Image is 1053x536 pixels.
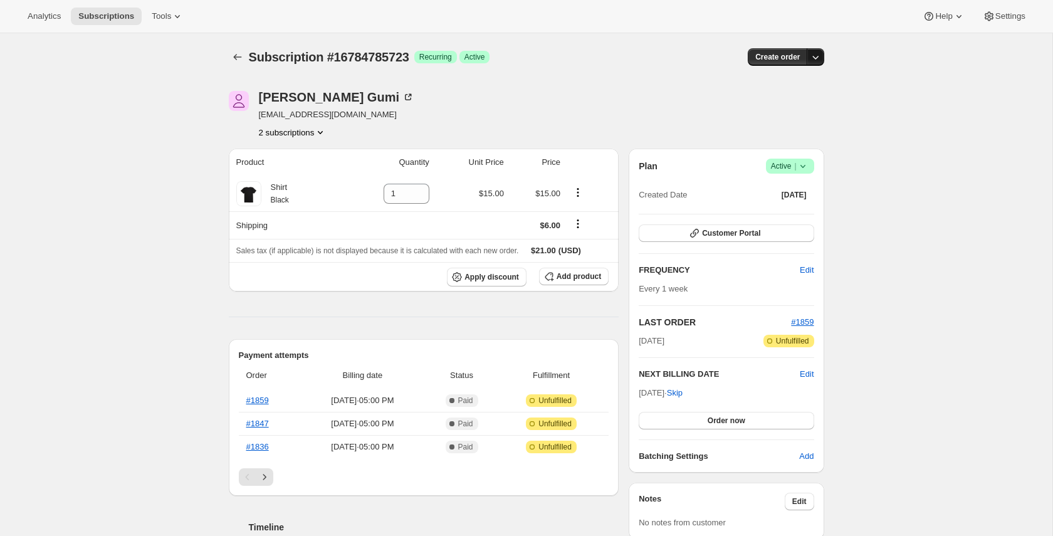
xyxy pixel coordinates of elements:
button: [DATE] [774,186,814,204]
span: Unfulfilled [538,442,572,452]
span: Subscription #16784785723 [249,50,409,64]
span: Active [464,52,485,62]
span: | [794,161,796,171]
span: $15.00 [479,189,504,198]
button: Subscriptions [229,48,246,66]
span: $21.00 [531,246,556,255]
button: Shipping actions [568,217,588,231]
h2: LAST ORDER [639,316,791,328]
a: #1859 [791,317,814,327]
h2: NEXT BILLING DATE [639,368,800,381]
span: Edit [792,497,807,507]
span: Create order [755,52,800,62]
button: #1859 [791,316,814,328]
div: Shirt [261,181,289,206]
h2: Timeline [249,521,619,533]
span: [DATE] · 05:00 PM [303,394,422,407]
th: Quantity [340,149,433,176]
a: #1836 [246,442,269,451]
a: #1847 [246,419,269,428]
span: $15.00 [535,189,560,198]
span: Created Date [639,189,687,201]
span: Pablo Gumi [229,91,249,111]
span: Active [771,160,809,172]
span: Every 1 week [639,284,688,293]
span: Unfulfilled [538,396,572,406]
span: Edit [800,264,814,276]
span: $6.00 [540,221,560,230]
a: #1859 [246,396,269,405]
span: Subscriptions [78,11,134,21]
span: [EMAIL_ADDRESS][DOMAIN_NAME] [259,108,414,121]
h2: FREQUENCY [639,264,800,276]
button: Product actions [568,186,588,199]
button: Subscriptions [71,8,142,25]
button: Edit [800,368,814,381]
th: Product [229,149,340,176]
span: Paid [458,442,473,452]
span: (USD) [556,244,581,257]
button: Analytics [20,8,68,25]
span: Unfulfilled [538,419,572,429]
th: Unit Price [433,149,508,176]
span: Status [429,369,494,382]
span: [DATE] [782,190,807,200]
div: [PERSON_NAME] Gumi [259,91,414,103]
button: Product actions [259,126,327,139]
span: Customer Portal [702,228,760,238]
span: [DATE] · 05:00 PM [303,418,422,430]
span: Settings [995,11,1025,21]
button: Tools [144,8,191,25]
th: Price [508,149,564,176]
span: [DATE] · 05:00 PM [303,441,422,453]
h2: Payment attempts [239,349,609,362]
button: Customer Portal [639,224,814,242]
button: Skip [659,383,690,403]
button: Add [792,446,821,466]
h2: Plan [639,160,657,172]
span: Tools [152,11,171,21]
h6: Batching Settings [639,450,799,463]
span: Sales tax (if applicable) is not displayed because it is calculated with each new order. [236,246,519,255]
button: Edit [785,493,814,510]
span: Skip [667,387,683,399]
span: Paid [458,396,473,406]
h3: Notes [639,493,785,510]
span: Analytics [28,11,61,21]
small: Black [271,196,289,204]
button: Next [256,468,273,486]
span: Recurring [419,52,452,62]
span: Fulfillment [501,369,601,382]
span: No notes from customer [639,518,726,527]
th: Shipping [229,211,340,239]
button: Order now [639,412,814,429]
span: [DATE] · [639,388,683,397]
button: Apply discount [447,268,526,286]
button: Create order [748,48,807,66]
button: Settings [975,8,1033,25]
span: Add [799,450,814,463]
span: [DATE] [639,335,664,347]
button: Help [915,8,972,25]
th: Order [239,362,300,389]
span: Paid [458,419,473,429]
nav: Pagination [239,468,609,486]
span: Apply discount [464,272,519,282]
span: Billing date [303,369,422,382]
button: Edit [792,260,821,280]
span: Add product [557,271,601,281]
span: Unfulfilled [776,336,809,346]
button: Add product [539,268,609,285]
span: Order now [708,416,745,426]
span: Help [935,11,952,21]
